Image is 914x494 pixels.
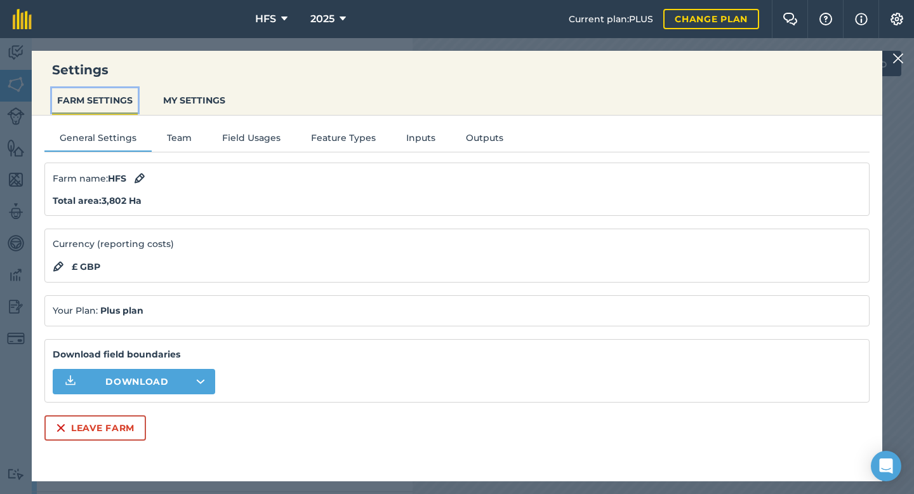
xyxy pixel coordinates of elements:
[818,13,833,25] img: A question mark icon
[207,131,296,150] button: Field Usages
[53,304,861,317] p: Your Plan:
[296,131,391,150] button: Feature Types
[100,305,143,316] strong: Plus plan
[53,195,142,206] strong: Total area : 3,802 Ha
[892,51,904,66] img: svg+xml;base64,PHN2ZyB4bWxucz0iaHR0cDovL3d3dy53My5vcmcvMjAwMC9zdmciIHdpZHRoPSIyMiIgaGVpZ2h0PSIzMC...
[391,131,451,150] button: Inputs
[108,173,126,184] strong: HFS
[783,13,798,25] img: Two speech bubbles overlapping with the left bubble in the forefront
[53,237,861,251] p: Currency (reporting costs)
[310,11,334,27] span: 2025
[72,260,100,274] strong: £ GBP
[663,9,759,29] a: Change plan
[53,259,64,274] img: svg+xml;base64,PHN2ZyB4bWxucz0iaHR0cDovL3d3dy53My5vcmcvMjAwMC9zdmciIHdpZHRoPSIxOCIgaGVpZ2h0PSIyNC...
[855,11,868,27] img: svg+xml;base64,PHN2ZyB4bWxucz0iaHR0cDovL3d3dy53My5vcmcvMjAwMC9zdmciIHdpZHRoPSIxNyIgaGVpZ2h0PSIxNy...
[451,131,519,150] button: Outputs
[158,88,230,112] button: MY SETTINGS
[889,13,904,25] img: A cog icon
[44,415,146,441] button: Leave Farm
[255,11,276,27] span: HFS
[152,131,207,150] button: Team
[53,347,861,361] strong: Download field boundaries
[44,131,152,150] button: General Settings
[56,420,66,436] img: svg+xml;base64,PHN2ZyB4bWxucz0iaHR0cDovL3d3dy53My5vcmcvMjAwMC9zdmciIHdpZHRoPSIxNiIgaGVpZ2h0PSIyNC...
[52,88,138,112] button: FARM SETTINGS
[569,12,653,26] span: Current plan : PLUS
[13,9,32,29] img: fieldmargin Logo
[32,61,882,79] h3: Settings
[53,171,126,185] span: Farm name :
[871,451,901,481] div: Open Intercom Messenger
[53,369,215,394] button: Download
[134,171,145,186] img: svg+xml;base64,PHN2ZyB4bWxucz0iaHR0cDovL3d3dy53My5vcmcvMjAwMC9zdmciIHdpZHRoPSIxOCIgaGVpZ2h0PSIyNC...
[105,375,169,388] span: Download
